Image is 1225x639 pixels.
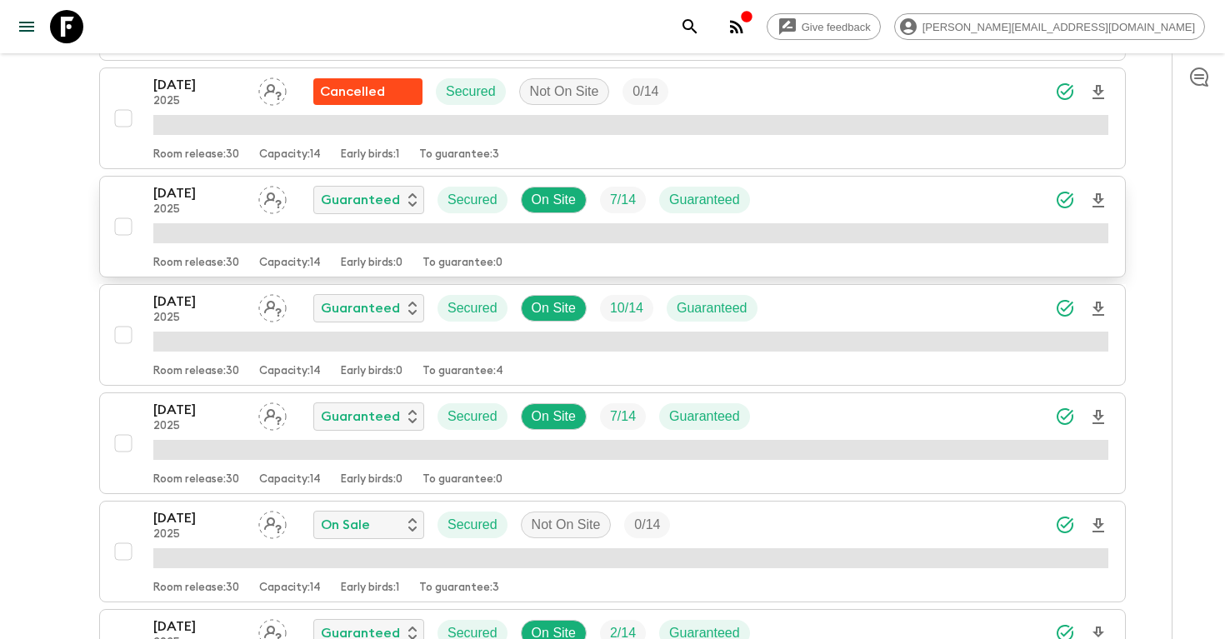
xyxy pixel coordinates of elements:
p: Capacity: 14 [259,365,321,378]
div: Not On Site [521,512,612,538]
div: On Site [521,187,587,213]
p: 2025 [153,420,245,433]
button: menu [10,10,43,43]
p: Room release: 30 [153,365,239,378]
button: [DATE]2025Assign pack leaderFlash Pack cancellationSecuredNot On SiteTrip FillRoom release:30Capa... [99,67,1126,169]
p: Early birds: 0 [341,365,402,378]
p: On Sale [321,515,370,535]
a: Give feedback [767,13,881,40]
p: On Site [532,190,576,210]
div: Secured [437,295,507,322]
p: Room release: 30 [153,257,239,270]
div: On Site [521,403,587,430]
p: 2025 [153,203,245,217]
p: Early birds: 1 [341,582,399,595]
span: Assign pack leader [258,407,287,421]
div: Secured [436,78,506,105]
p: Guaranteed [669,407,740,427]
p: Guaranteed [677,298,747,318]
div: Not On Site [519,78,610,105]
p: To guarantee: 4 [422,365,503,378]
p: Capacity: 14 [259,257,321,270]
p: Guaranteed [321,298,400,318]
p: [DATE] [153,183,245,203]
span: Assign pack leader [258,624,287,637]
p: On Site [532,407,576,427]
svg: Synced Successfully [1055,82,1075,102]
div: Trip Fill [624,512,670,538]
span: Give feedback [792,21,880,33]
p: 2025 [153,95,245,108]
p: 7 / 14 [610,190,636,210]
p: To guarantee: 3 [419,582,499,595]
p: To guarantee: 3 [419,148,499,162]
p: Early birds: 0 [341,257,402,270]
span: Assign pack leader [258,516,287,529]
div: [PERSON_NAME][EMAIL_ADDRESS][DOMAIN_NAME] [894,13,1205,40]
svg: Synced Successfully [1055,190,1075,210]
p: 10 / 14 [610,298,643,318]
p: Cancelled [320,82,385,102]
p: 2025 [153,528,245,542]
div: Trip Fill [622,78,668,105]
svg: Download Onboarding [1088,407,1108,427]
p: 0 / 14 [632,82,658,102]
svg: Synced Successfully [1055,298,1075,318]
svg: Synced Successfully [1055,407,1075,427]
div: Secured [437,512,507,538]
p: Early birds: 0 [341,473,402,487]
svg: Download Onboarding [1088,516,1108,536]
p: To guarantee: 0 [422,257,502,270]
p: [DATE] [153,75,245,95]
p: Guaranteed [669,190,740,210]
button: [DATE]2025Assign pack leaderGuaranteedSecuredOn SiteTrip FillGuaranteedRoom release:30Capacity:14... [99,284,1126,386]
div: Trip Fill [600,187,646,213]
svg: Download Onboarding [1088,191,1108,211]
p: 0 / 14 [634,515,660,535]
p: [DATE] [153,508,245,528]
p: Secured [447,515,497,535]
button: [DATE]2025Assign pack leaderGuaranteedSecuredOn SiteTrip FillGuaranteedRoom release:30Capacity:14... [99,176,1126,277]
p: Room release: 30 [153,582,239,595]
span: [PERSON_NAME][EMAIL_ADDRESS][DOMAIN_NAME] [913,21,1204,33]
p: 2025 [153,312,245,325]
p: Early birds: 1 [341,148,399,162]
span: Assign pack leader [258,299,287,312]
p: [DATE] [153,617,245,637]
button: [DATE]2025Assign pack leaderOn SaleSecuredNot On SiteTrip FillRoom release:30Capacity:14Early bir... [99,501,1126,602]
svg: Download Onboarding [1088,82,1108,102]
div: Trip Fill [600,295,653,322]
p: Guaranteed [321,190,400,210]
p: Room release: 30 [153,148,239,162]
div: Secured [437,187,507,213]
button: search adventures [673,10,707,43]
p: Secured [447,407,497,427]
p: Guaranteed [321,407,400,427]
div: Trip Fill [600,403,646,430]
div: Flash Pack cancellation [313,78,422,105]
p: Capacity: 14 [259,582,321,595]
p: [DATE] [153,292,245,312]
p: To guarantee: 0 [422,473,502,487]
span: Assign pack leader [258,82,287,96]
div: On Site [521,295,587,322]
p: 7 / 14 [610,407,636,427]
div: Secured [437,403,507,430]
p: Secured [446,82,496,102]
p: On Site [532,298,576,318]
svg: Download Onboarding [1088,299,1108,319]
p: [DATE] [153,400,245,420]
p: Secured [447,190,497,210]
span: Assign pack leader [258,191,287,204]
p: Capacity: 14 [259,473,321,487]
p: Not On Site [530,82,599,102]
p: Not On Site [532,515,601,535]
p: Room release: 30 [153,473,239,487]
p: Capacity: 14 [259,148,321,162]
p: Secured [447,298,497,318]
svg: Synced Successfully [1055,515,1075,535]
button: [DATE]2025Assign pack leaderGuaranteedSecuredOn SiteTrip FillGuaranteedRoom release:30Capacity:14... [99,392,1126,494]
